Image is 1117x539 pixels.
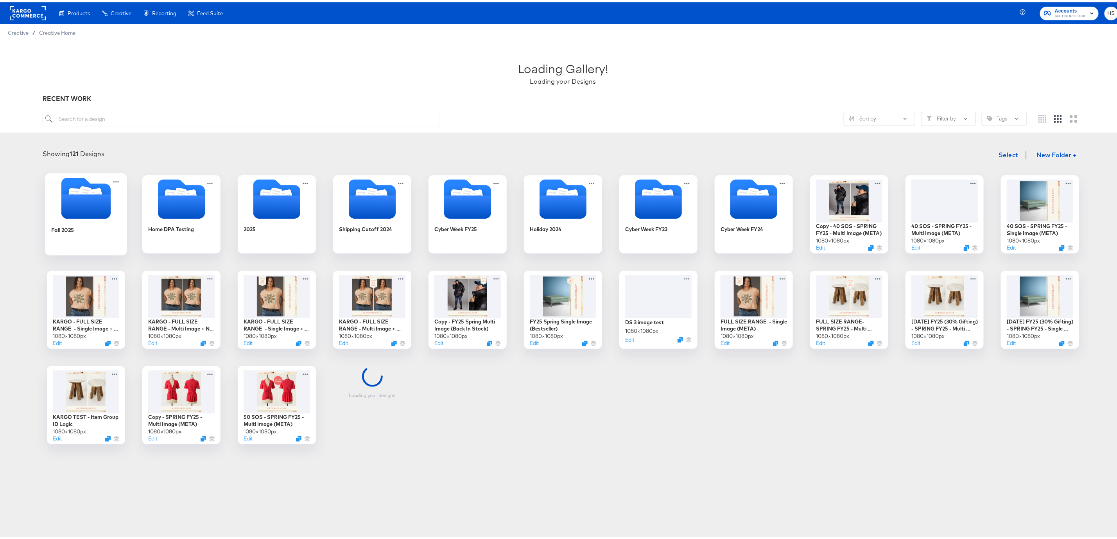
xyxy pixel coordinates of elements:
div: 40 SOS - SPRING FY25 - Multi Image (META)1080×1080pxEditDuplicate [905,173,984,251]
div: Copy - FY25 Spring Multi Image (Back In Stock)1080×1080pxEditDuplicate [429,268,507,347]
span: Feed Suite [197,8,223,14]
svg: Duplicate [391,338,397,344]
div: Fall 2025 [45,171,127,253]
button: Duplicate [296,338,301,344]
div: 50 SOS - SPRING FY25 - Multi Image (META)1080×1080pxEditDuplicate [238,364,316,442]
svg: Duplicate [105,338,111,344]
div: Cyber Week FY24 [715,173,793,251]
span: Creative [8,27,29,34]
button: Edit [816,242,825,249]
div: Shipping Cutoff 2024 [339,223,392,231]
button: Edit [1007,337,1016,345]
span: / [29,27,39,34]
div: [DATE] FY25 (30% Gifting) - SPRING FY25 - Multi Image (META)1080×1080pxEditDuplicate [905,268,984,347]
button: Edit [1007,242,1016,249]
div: KARGO - FULL SIZE RANGE - Single Image + Badge (META)1080×1080pxEditDuplicate [238,268,316,347]
button: Edit [721,337,730,345]
div: Loading Gallery! [518,58,608,75]
svg: Duplicate [678,335,683,340]
svg: Duplicate [868,338,874,344]
div: FULL SIZE RANGE- SPRING FY25 - Multi Image (META)1080×1080pxEditDuplicate [810,268,888,347]
div: Copy - 40 SOS - SPRING FY25 - Multi Image (META)1080×1080pxEditDuplicate [810,173,888,251]
svg: Medium grid [1054,113,1062,120]
button: Duplicate [964,338,969,344]
svg: Folder [429,177,507,216]
button: Edit [53,337,62,345]
button: Edit [244,337,253,345]
button: Edit [911,242,920,249]
button: Select [995,145,1022,160]
button: Edit [816,337,825,345]
div: Cyber Week FY23 [625,223,667,231]
div: Holiday 2024 [530,223,561,231]
button: SlidersSort by [844,110,915,124]
div: 1080 × 1080 px [244,426,277,433]
svg: Duplicate [487,338,492,344]
div: KARGO - FULL SIZE RANGE - Multi Image + Badge (META)1080×1080pxEditDuplicate [333,268,411,347]
div: 1080 × 1080 px [911,235,945,242]
div: [DATE] FY25 (30% Gifting) - SPRING FY25 - Single Image (META)1080×1080pxEditDuplicate [1001,268,1079,347]
svg: Duplicate [773,338,778,344]
span: Reporting [152,8,176,14]
div: Home DPA Testing [142,173,221,251]
div: 1080 × 1080 px [148,426,181,433]
strong: 121 [70,147,79,155]
button: AccountsANTHROPOLOGIE [1040,4,1099,18]
span: ANTHROPOLOGIE [1055,11,1087,17]
div: 1080 × 1080 px [911,330,945,338]
svg: Folder [715,177,793,216]
span: HS [1108,7,1115,16]
svg: Duplicate [1059,338,1065,344]
button: Edit [530,337,539,345]
div: RECENT WORK [43,92,1083,101]
div: 40 SOS - SPRING FY25 - Single Image (META) [1007,220,1073,235]
div: 40 SOS - SPRING FY25 - Single Image (META)1080×1080pxEditDuplicate [1001,173,1079,251]
svg: Folder [619,177,697,216]
svg: Folder [45,175,127,216]
button: Duplicate [201,338,206,344]
div: 1080 × 1080 px [53,426,86,433]
div: KARGO - FULL SIZE RANGE - Multi Image + No Badge (META) [148,316,215,330]
button: Edit [434,337,443,345]
div: 1080 × 1080 px [721,330,754,338]
div: 1080 × 1080 px [816,235,849,242]
button: Edit [53,433,62,440]
input: Search for a design [43,110,440,124]
div: 1080 × 1080 px [434,330,468,338]
svg: Folder [238,177,316,216]
div: KARGO - FULL SIZE RANGE - Single Image + Badge (META) [244,316,310,330]
div: Shipping Cutoff 2024 [333,173,411,251]
svg: Duplicate [201,434,206,439]
div: DS 3 image test1080×1080pxEditDuplicate [619,268,697,347]
button: Edit [911,337,920,345]
div: FULL SIZE RANGE - Single Image (META) [721,316,787,330]
button: Duplicate [105,434,111,439]
div: DS 3 image test [625,316,664,324]
svg: Sliders [849,113,855,119]
span: Products [68,8,90,14]
div: Copy - 40 SOS - SPRING FY25 - Multi Image (META) [816,220,882,235]
div: 1080 × 1080 px [53,330,86,338]
div: 1080 × 1080 px [816,330,849,338]
button: Edit [148,433,157,440]
svg: Duplicate [1059,243,1065,248]
button: FilterFilter by [921,110,976,124]
div: KARGO - FULL SIZE RANGE - Multi Image + No Badge (META)1080×1080pxEditDuplicate [142,268,221,347]
div: [DATE] FY25 (30% Gifting) - SPRING FY25 - Single Image (META) [1007,316,1073,330]
div: KARGO - FULL SIZE RANGE - Single Image + No Badge (META) [53,316,119,330]
div: 2025 [238,173,316,251]
div: Cyber Week FY25 [434,223,477,231]
svg: Small grid [1038,113,1046,120]
svg: Duplicate [582,338,588,344]
span: Creative Home [39,27,75,34]
button: New Folder + [1030,146,1083,161]
div: [DATE] FY25 (30% Gifting) - SPRING FY25 - Multi Image (META) [911,316,978,330]
svg: Duplicate [296,434,301,439]
svg: Folder [333,177,411,216]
